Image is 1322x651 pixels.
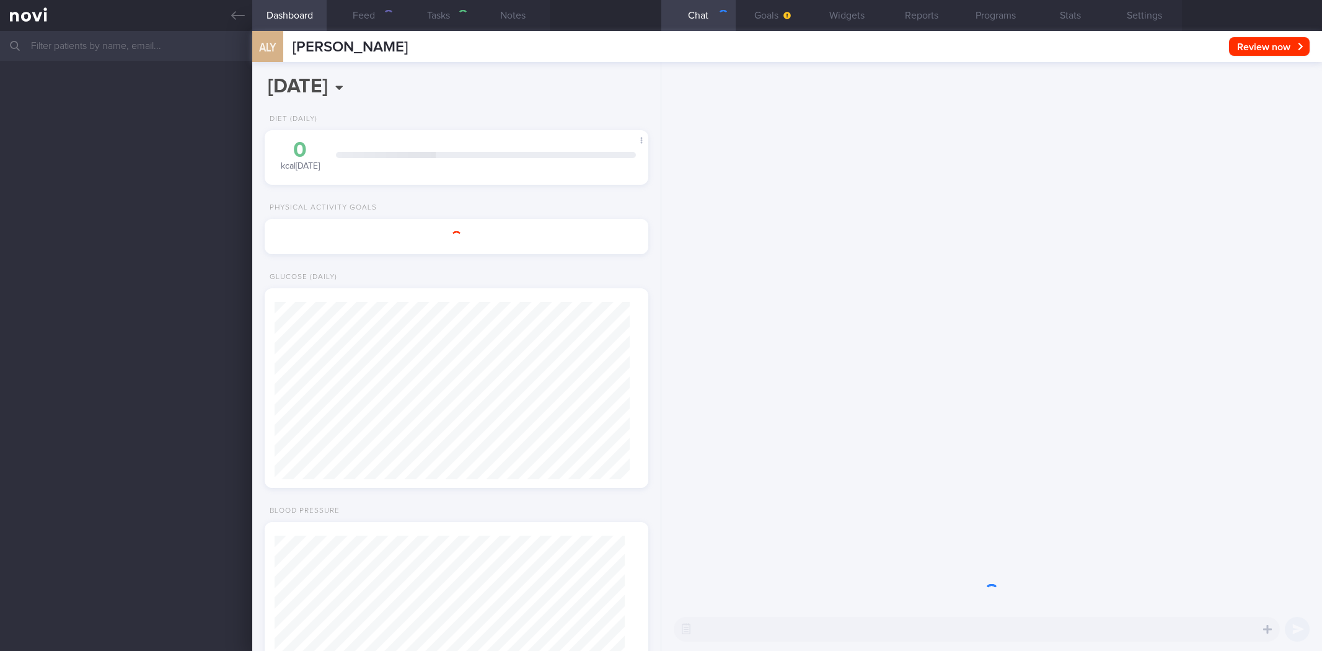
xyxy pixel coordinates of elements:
div: Physical Activity Goals [265,203,377,213]
div: Blood Pressure [265,507,340,516]
button: Review now [1229,37,1310,56]
div: Diet (Daily) [265,115,317,124]
div: 0 [277,139,324,161]
span: [PERSON_NAME] [293,40,408,55]
div: kcal [DATE] [277,139,324,172]
div: Glucose (Daily) [265,273,337,282]
div: ALY [249,24,286,71]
